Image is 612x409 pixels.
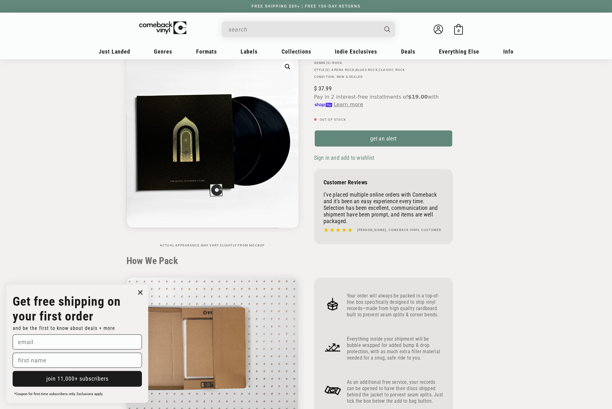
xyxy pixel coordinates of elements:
[14,392,103,396] span: *Coupon for first-time subscribers only. Exclusions apply.
[379,68,405,72] a: Classic Rock
[323,191,443,224] p: I've placed multiple online orders with Comeback and it's been an easy experience every time. Sel...
[314,130,453,147] a: get an alert
[356,68,378,72] a: Blues Rock
[323,295,342,313] img: Frame_4.png
[126,255,486,267] h2: How We Pack
[314,85,332,92] span: 37.99
[314,154,376,161] button: Sign in and add to wishlist
[314,68,453,72] p: STYLE(S): , ,
[323,381,342,400] img: Frame_4_2.png
[314,61,453,65] p: GENRE(S):
[401,48,415,55] span: Deals
[323,226,353,234] img: star5.svg
[154,48,172,55] span: Genres
[241,48,258,55] span: Labels
[314,85,317,92] span: $
[314,75,453,79] p: Condition: New & Sealed
[503,48,514,55] span: Info
[335,48,377,55] span: Indie Exclusives
[282,48,311,55] span: Collections
[99,48,130,55] span: Just Landed
[126,244,298,247] p: Actual appearance may vary slightly from mockup
[357,228,441,233] h4: [PERSON_NAME], Comeback Vinyl customer
[323,338,342,356] img: Frame_4_1.png
[379,21,396,37] button: Search
[13,325,115,331] span: and be the first to know about deals + more
[13,371,142,387] button: join 11,000+ subscribers
[347,336,443,361] p: Everything inside your shipment will be bubble wrapped for added bump & drop protection, with as ...
[245,4,367,9] a: FREE SHIPPING $89+ | FREE 100-DAY RETURNS
[222,21,395,37] div: Search
[13,353,142,368] input: first name
[323,179,443,186] p: Customer Reviews
[331,68,354,72] a: Arena Rock
[229,23,378,36] input: When autocomplete results are available use up and down arrows to review and enter to select
[196,48,217,55] span: Formats
[314,154,374,161] span: Sign in and add to wishlist
[126,56,298,247] media-gallery: Gallery Viewer
[439,48,479,55] span: Everything Else
[347,293,443,318] p: Your order will always be packed in a top-of-line box specifically designed to ship vinyl records...
[347,379,443,404] p: As an additional free service, your records can be opened to have their discs shipped behind the ...
[136,288,145,297] button: Close dialog
[332,61,342,65] a: Rock
[457,28,459,33] span: 0
[13,334,142,349] input: email
[314,118,453,122] p: Out of stock
[13,294,121,324] strong: Get free shipping on your first order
